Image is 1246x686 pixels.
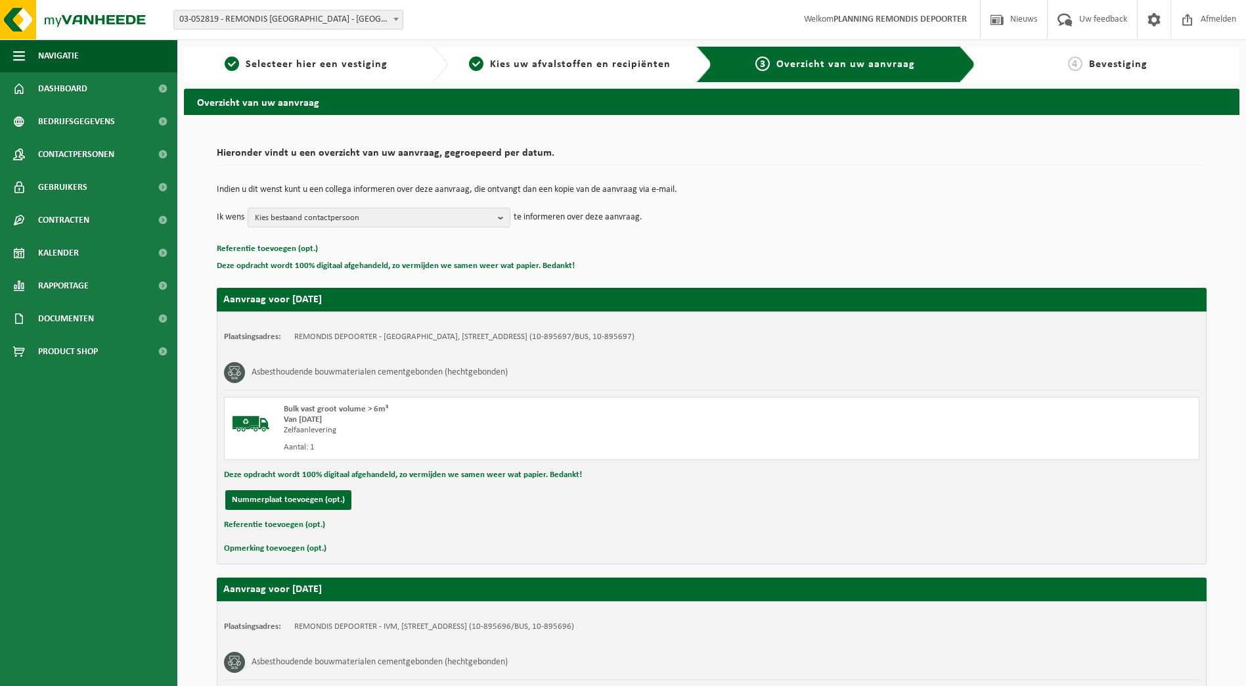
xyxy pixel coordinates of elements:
span: Navigatie [38,39,79,72]
div: Zelfaanlevering [284,425,765,436]
span: Overzicht van uw aanvraag [776,59,915,70]
strong: Van [DATE] [284,415,322,424]
iframe: chat widget [7,657,219,686]
td: REMONDIS DEPOORTER - IVM, [STREET_ADDRESS] (10-895696/BUS, 10-895696) [294,622,574,632]
span: Rapportage [38,269,89,302]
span: Dashboard [38,72,87,105]
button: Deze opdracht wordt 100% digitaal afgehandeld, zo vermijden we samen weer wat papier. Bedankt! [217,258,575,275]
span: Documenten [38,302,94,335]
strong: Plaatsingsadres: [224,622,281,631]
td: REMONDIS DEPOORTER - [GEOGRAPHIC_DATA], [STREET_ADDRESS] (10-895697/BUS, 10-895697) [294,332,634,342]
a: 1Selecteer hier een vestiging [190,57,422,72]
span: Product Shop [38,335,98,368]
span: Kalender [38,237,79,269]
h2: Hieronder vindt u een overzicht van uw aanvraag, gegroepeerd per datum. [217,148,1207,166]
span: 3 [755,57,770,71]
div: Aantal: 1 [284,442,765,453]
strong: Aanvraag voor [DATE] [223,584,322,595]
button: Nummerplaat toevoegen (opt.) [225,490,351,510]
span: 03-052819 - REMONDIS WEST-VLAANDEREN - OOSTENDE [174,11,403,29]
span: Contactpersonen [38,138,114,171]
p: Indien u dit wenst kunt u een collega informeren over deze aanvraag, die ontvangt dan een kopie v... [217,185,1207,194]
button: Deze opdracht wordt 100% digitaal afgehandeld, zo vermijden we samen weer wat papier. Bedankt! [224,467,582,484]
span: 2 [469,57,483,71]
h3: Asbesthoudende bouwmaterialen cementgebonden (hechtgebonden) [252,652,508,673]
strong: Aanvraag voor [DATE] [223,294,322,305]
button: Kies bestaand contactpersoon [248,208,510,227]
span: Bedrijfsgegevens [38,105,115,138]
p: Ik wens [217,208,244,227]
h2: Overzicht van uw aanvraag [184,89,1239,114]
span: Bulk vast groot volume > 6m³ [284,405,388,413]
a: 2Kies uw afvalstoffen en recipiënten [455,57,686,72]
span: Bevestiging [1089,59,1147,70]
h3: Asbesthoudende bouwmaterialen cementgebonden (hechtgebonden) [252,362,508,383]
span: Kies uw afvalstoffen en recipiënten [490,59,671,70]
button: Referentie toevoegen (opt.) [224,516,325,534]
img: BL-SO-LV.png [231,404,271,444]
span: 03-052819 - REMONDIS WEST-VLAANDEREN - OOSTENDE [173,10,403,30]
span: Kies bestaand contactpersoon [255,208,493,228]
p: te informeren over deze aanvraag. [514,208,642,227]
span: Selecteer hier een vestiging [246,59,388,70]
span: Gebruikers [38,171,87,204]
span: 1 [225,57,239,71]
strong: Plaatsingsadres: [224,332,281,341]
strong: PLANNING REMONDIS DEPOORTER [834,14,967,24]
button: Opmerking toevoegen (opt.) [224,540,326,557]
button: Referentie toevoegen (opt.) [217,240,318,258]
span: Contracten [38,204,89,237]
span: 4 [1068,57,1082,71]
